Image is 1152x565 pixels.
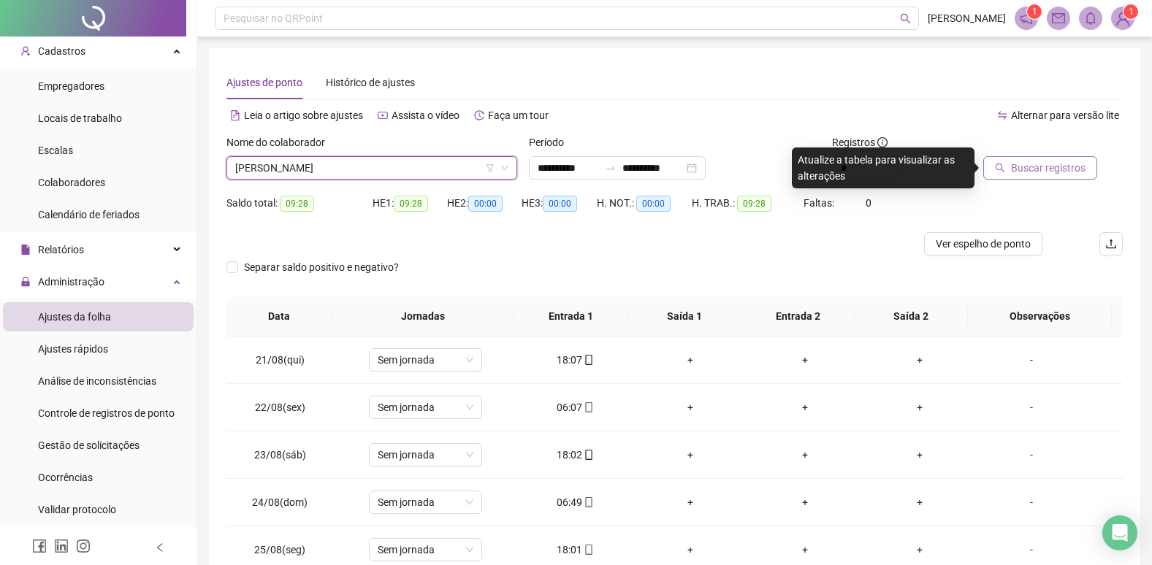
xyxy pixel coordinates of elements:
div: + [874,352,965,368]
th: Jornadas [332,296,515,337]
span: 1 [1129,7,1134,17]
sup: Atualize o seu contato no menu Meus Dados [1124,4,1138,19]
span: 00:00 [543,196,577,212]
span: Sem jornada [378,396,473,418]
th: Observações [968,296,1112,337]
span: EDUARDO CARVALHO DE ANDRADE [235,157,508,179]
span: mobile [582,450,594,460]
span: Assista o vídeo [392,109,459,121]
span: Ver espelho de ponto [936,236,1031,252]
div: 18:07 [530,352,621,368]
span: facebook [32,539,47,553]
div: Open Intercom Messenger [1102,515,1137,550]
span: down [500,164,509,172]
span: Colaboradores [38,177,105,188]
span: Cadastros [38,45,85,57]
span: Escalas [38,145,73,156]
div: + [874,542,965,558]
div: - [988,352,1075,368]
span: 09:28 [737,196,771,212]
button: Ver espelho de ponto [924,232,1042,255]
div: + [759,494,850,510]
span: to [605,162,617,174]
span: Sem jornada [378,444,473,466]
span: Calendário de feriados [38,209,140,220]
div: + [759,542,850,558]
th: Saída 1 [628,296,741,337]
div: 18:02 [530,447,621,463]
div: + [644,399,736,415]
span: swap [997,110,1007,120]
span: linkedin [54,539,69,553]
div: 06:07 [530,399,621,415]
th: Saída 2 [855,296,968,337]
div: - [988,447,1075,463]
span: mail [1052,12,1065,25]
span: 0 [866,197,871,209]
span: Faça um tour [488,109,549,121]
span: Histórico de ajustes [326,77,415,88]
span: Alternar para versão lite [1011,109,1119,121]
span: 00:00 [468,196,503,212]
span: mobile [582,402,594,412]
div: + [759,399,850,415]
span: mobile [582,545,594,555]
div: + [874,399,965,415]
span: Validar protocolo [38,504,116,515]
span: search [900,13,911,24]
span: file-text [230,110,240,120]
span: 21/08(qui) [256,354,305,366]
span: Ocorrências [38,472,93,483]
div: HE 2: [447,195,522,212]
span: notification [1020,12,1033,25]
div: H. NOT.: [597,195,692,212]
span: left [155,542,165,553]
span: 1 [1032,7,1037,17]
div: - [988,494,1075,510]
span: 09:28 [394,196,428,212]
div: + [644,352,736,368]
span: upload [1105,238,1117,250]
span: 24/08(dom) [252,496,308,508]
span: Administração [38,276,104,288]
span: Locais de trabalho [38,112,122,124]
span: instagram [76,539,91,553]
span: Empregadores [38,80,104,92]
span: mobile [582,355,594,365]
span: Separar saldo positivo e negativo? [238,259,405,275]
div: H. TRAB.: [692,195,804,212]
span: search [995,163,1005,173]
span: youtube [378,110,388,120]
span: Relatórios [38,244,84,255]
span: swap-right [605,162,617,174]
span: bell [1084,12,1097,25]
span: [PERSON_NAME] [928,10,1006,26]
span: mobile [582,497,594,507]
span: Buscar registros [1011,160,1086,176]
div: - [988,399,1075,415]
span: 00:00 [636,196,671,212]
div: + [759,352,850,368]
span: 09:28 [280,196,314,212]
span: Gestão de solicitações [38,439,140,451]
span: 23/08(sáb) [254,449,306,461]
span: Registros [832,134,888,150]
span: Ajustes rápidos [38,343,108,355]
div: - [988,542,1075,558]
div: HE 1: [373,195,447,212]
span: lock [20,277,31,287]
div: 18:01 [530,542,621,558]
span: Análise de inconsistências [38,375,156,387]
span: Observações [980,308,1100,324]
div: + [759,447,850,463]
span: Controle de registros de ponto [38,407,175,419]
th: Entrada 2 [741,296,855,337]
div: + [874,494,965,510]
div: 06:49 [530,494,621,510]
span: file [20,245,31,255]
div: Saldo total: [226,195,373,212]
span: Ajustes da folha [38,311,111,323]
label: Nome do colaborador [226,134,335,150]
th: Entrada 1 [514,296,628,337]
div: + [644,447,736,463]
